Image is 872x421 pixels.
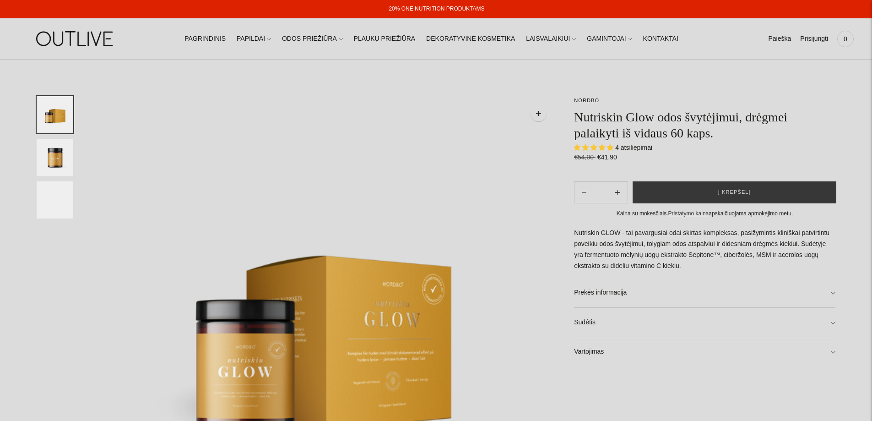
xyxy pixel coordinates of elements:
s: €54,00 [574,153,596,161]
a: Prekės informacija [574,278,835,307]
button: Translation missing: en.general.accessibility.image_thumbail [37,181,73,219]
a: KONTAKTAI [643,29,678,49]
span: 0 [839,33,852,45]
a: PLAUKŲ PRIEŽIŪRA [354,29,416,49]
span: 4 atsiliepimai [615,144,652,151]
a: NORDBO [574,98,599,103]
a: PAGRINDINIS [184,29,226,49]
button: Add product quantity [574,181,594,203]
span: 4.75 stars [574,144,615,151]
a: Vartojimas [574,337,835,366]
button: Į krepšelį [633,181,836,203]
div: Kaina su mokesčiais. apskaičiuojama apmokėjimo metu. [574,209,835,219]
a: 0 [837,29,854,49]
h1: Nutriskin Glow odos švytėjimui, drėgmei palaikyti iš vidaus 60 kaps. [574,109,835,141]
a: Paieška [768,29,791,49]
a: LAISVALAIKIUI [526,29,576,49]
p: Nutriskin GLOW - tai pavargusiai odai skirtas kompleksas, pasižymintis kliniškai patvirtintu pove... [574,228,835,272]
a: ODOS PRIEŽIŪRA [282,29,343,49]
a: DEKORATYVINĖ KOSMETIKA [426,29,515,49]
span: €41,90 [597,153,617,161]
a: -20% ONE NUTRITION PRODUKTAMS [387,5,484,12]
a: Pristatymo kaina [668,210,709,217]
a: GAMINTOJAI [587,29,632,49]
a: Sudėtis [574,308,835,337]
button: Subtract product quantity [608,181,628,203]
span: Į krepšelį [718,188,751,197]
input: Product quantity [594,186,607,199]
button: Translation missing: en.general.accessibility.image_thumbail [37,139,73,176]
a: Prisijungti [800,29,828,49]
button: Translation missing: en.general.accessibility.image_thumbail [37,96,73,133]
a: PAPILDAI [237,29,271,49]
img: OUTLIVE [18,23,133,55]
